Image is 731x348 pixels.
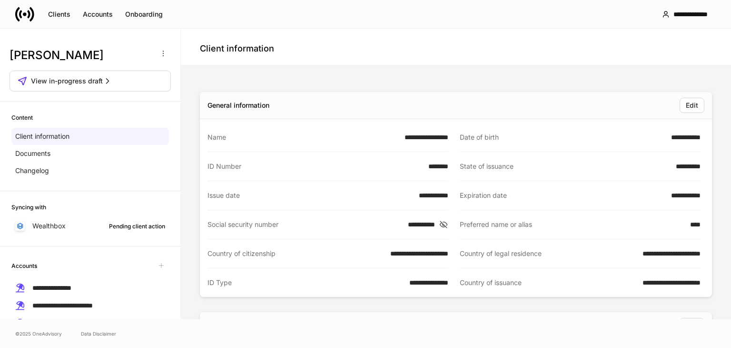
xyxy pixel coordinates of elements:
a: Documents [11,145,169,162]
div: Country of issuance [460,278,637,287]
div: Pending client action [109,222,165,231]
button: Edit [680,98,704,113]
div: Name [207,133,399,142]
span: Unavailable with outstanding requests for information [154,258,169,273]
button: Onboarding [119,7,169,22]
div: Social security number [207,220,402,229]
div: ID Type [207,278,404,287]
a: Changelog [11,162,169,179]
button: Clients [42,7,77,22]
span: © 2025 OneAdvisory [15,330,62,338]
div: Country of citizenship [207,249,385,258]
div: General information [207,101,269,110]
div: Edit [686,101,698,110]
h3: [PERSON_NAME] [10,48,152,63]
div: Clients [48,10,70,19]
div: Preferred name or alias [460,220,684,229]
p: Client information [15,132,69,141]
a: Client information [11,128,169,145]
button: View in-progress draft [10,71,171,92]
a: WealthboxPending client action [11,217,169,235]
div: Expiration date [460,191,665,200]
button: Accounts [77,7,119,22]
span: View in-progress draft [31,76,103,86]
h6: Content [11,113,33,122]
p: Changelog [15,166,49,175]
p: Wealthbox [32,221,66,231]
div: Accounts [83,10,113,19]
a: Data Disclaimer [81,330,116,338]
p: Documents [15,149,50,158]
div: State of issuance [460,162,670,171]
div: Country of legal residence [460,249,637,258]
div: ID Number [207,162,423,171]
h6: Syncing with [11,203,46,212]
h4: Client information [200,43,274,54]
div: Onboarding [125,10,163,19]
div: Date of birth [460,133,665,142]
h6: Accounts [11,261,37,270]
div: Issue date [207,191,413,200]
